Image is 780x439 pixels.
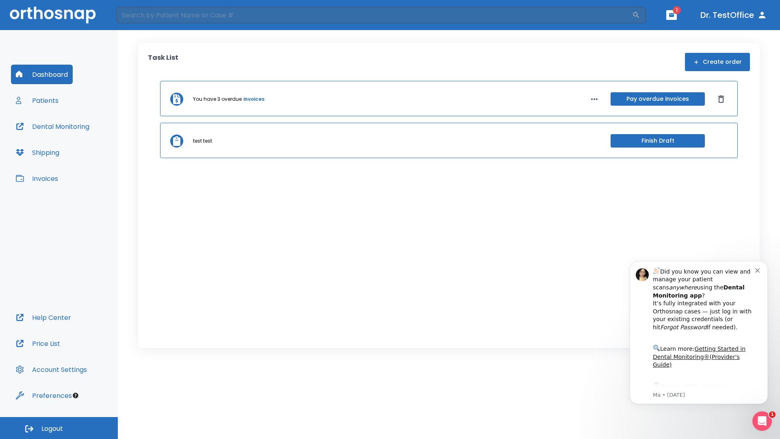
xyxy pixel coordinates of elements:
[11,360,92,379] button: Account Settings
[35,135,108,149] a: App Store
[72,392,79,399] div: Tooltip anchor
[715,93,728,106] button: Dismiss
[35,133,138,174] div: Download the app: | ​ Let us know if you need help getting started!
[697,8,770,22] button: Dr. TestOffice
[617,249,780,417] iframe: Intercom notifications message
[10,7,96,23] img: Orthosnap
[116,7,632,23] input: Search by Patient Name or Case #
[35,143,138,150] p: Message from Ma, sent 1w ago
[11,334,65,353] button: Price List
[11,65,73,84] button: Dashboard
[138,17,144,24] button: Dismiss notification
[11,143,64,162] button: Shipping
[41,424,63,433] span: Logout
[243,96,264,103] a: invoices
[11,117,94,136] button: Dental Monitoring
[685,53,750,71] button: Create order
[193,96,242,103] p: You have 3 overdue
[611,134,705,148] button: Finish Draft
[11,308,76,327] button: Help Center
[673,6,681,14] span: 1
[11,169,63,188] button: Invoices
[193,137,212,145] p: test test
[611,92,705,106] button: Pay overdue invoices
[148,53,178,71] p: Task List
[769,411,776,418] span: 1
[11,386,77,405] button: Preferences
[752,411,772,431] iframe: Intercom live chat
[11,91,63,110] button: Patients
